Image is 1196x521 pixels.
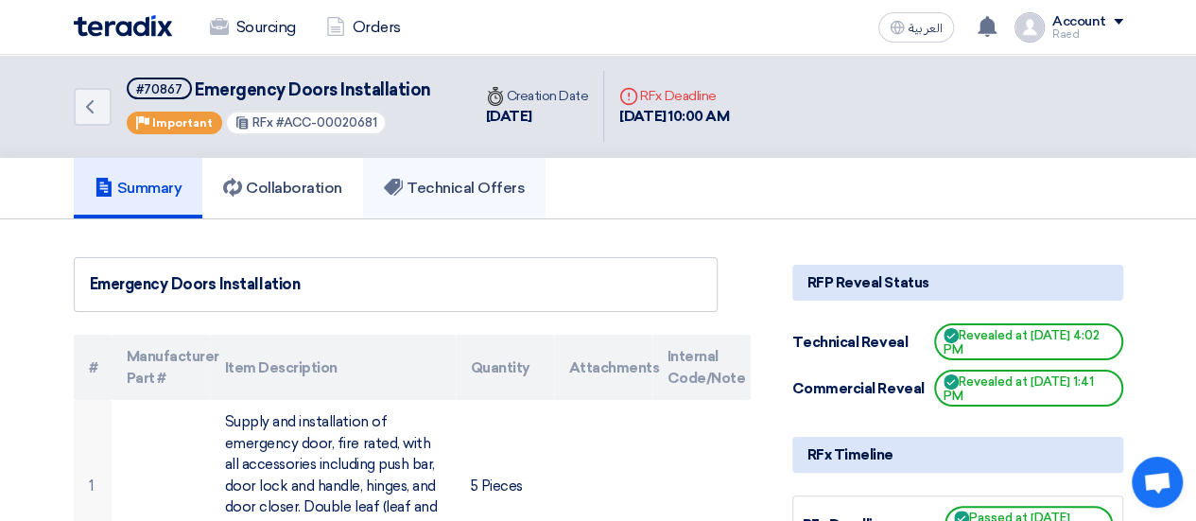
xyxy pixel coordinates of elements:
h5: Emergency Doors Installation [127,78,431,101]
span: العربية [909,22,943,35]
span: Emergency Doors Installation [195,79,431,100]
th: Quantity [456,335,554,400]
div: [DATE] [486,106,589,128]
th: Attachments [554,335,652,400]
span: RFx [252,115,273,130]
h5: Summary [95,179,182,198]
div: Creation Date [486,86,589,106]
a: Sourcing [195,7,311,48]
div: #70867 [136,83,182,96]
div: [DATE] 10:00 AM [619,106,729,128]
a: Orders [311,7,416,48]
span: Important [152,116,213,130]
div: RFx Timeline [792,437,1123,473]
h5: Technical Offers [384,179,525,198]
span: #ACC-00020681 [276,115,377,130]
div: Account [1052,14,1106,30]
div: Emergency Doors Installation [90,273,702,296]
img: Teradix logo [74,15,172,37]
th: Internal Code/Note [652,335,751,400]
a: Technical Offers [363,158,546,218]
div: Raed [1052,29,1123,40]
th: # [74,335,112,400]
span: Revealed at [DATE] 4:02 PM [934,323,1123,360]
a: Collaboration [202,158,363,218]
th: Manufacturer Part # [112,335,210,400]
button: العربية [878,12,954,43]
div: Technical Reveal [792,332,934,354]
span: Revealed at [DATE] 1:41 PM [934,370,1123,407]
h5: Collaboration [223,179,342,198]
div: RFP Reveal Status [792,265,1123,301]
div: Commercial Reveal [792,378,934,400]
img: profile_test.png [1014,12,1045,43]
div: RFx Deadline [619,86,729,106]
div: Open chat [1132,457,1183,508]
th: Item Description [210,335,456,400]
a: Summary [74,158,203,218]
